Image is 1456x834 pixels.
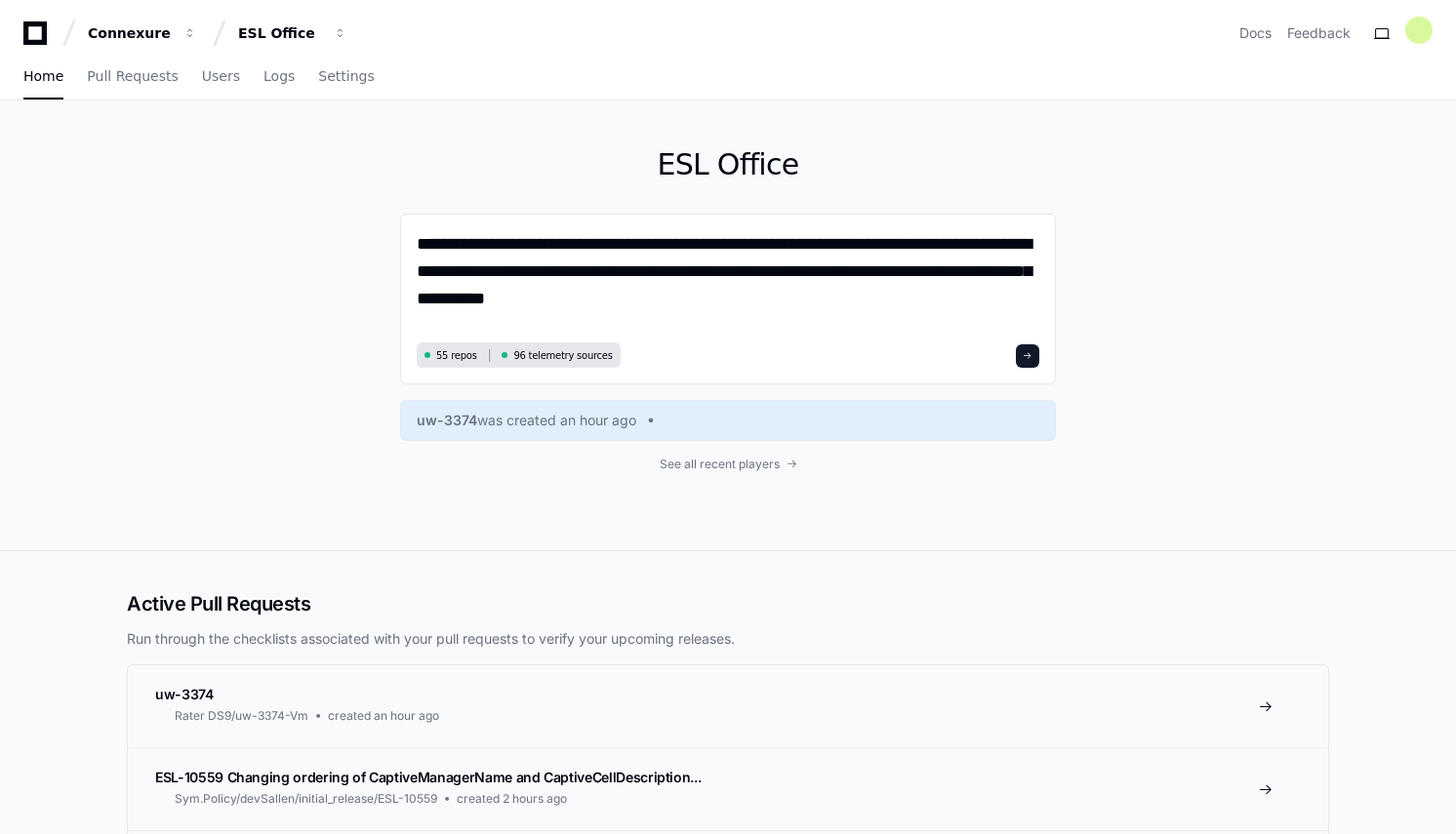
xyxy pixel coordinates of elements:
[230,16,355,51] button: ESL Office
[1287,23,1351,43] button: Feedback
[238,23,322,43] div: ESL Office
[87,55,178,99] a: Pull Requests
[23,70,63,82] span: Home
[175,708,308,724] span: Rater DS9/uw-3374-Vm
[175,791,437,807] span: Sym.Policy/devSallen/initial_release/ESL-10559
[88,23,172,43] div: Connexure
[660,457,780,472] span: See all recent players
[318,55,374,99] a: Settings
[400,457,1056,472] a: See all recent players
[202,55,240,99] a: Users
[417,411,1039,430] a: uw-3374was created an hour ago
[127,629,1329,649] p: Run through the checklists associated with your pull requests to verify your upcoming releases.
[80,16,205,51] button: Connexure
[155,686,214,702] span: uw-3374
[202,70,240,82] span: Users
[328,708,439,724] span: created an hour ago
[436,348,477,363] span: 55 repos
[417,411,477,430] span: uw-3374
[128,747,1328,830] a: ESL-10559 Changing ordering of CaptiveManagerName and CaptiveCellDescription...Sym.Policy/devSall...
[318,70,374,82] span: Settings
[513,348,612,363] span: 96 telemetry sources
[23,55,63,99] a: Home
[1239,23,1272,43] a: Docs
[155,769,701,785] span: ESL-10559 Changing ordering of CaptiveManagerName and CaptiveCellDescription...
[400,147,1056,182] h1: ESL Office
[263,55,295,99] a: Logs
[128,665,1328,747] a: uw-3374Rater DS9/uw-3374-Vmcreated an hour ago
[127,590,1329,617] h2: Active Pull Requests
[457,791,567,807] span: created 2 hours ago
[477,411,636,430] span: was created an hour ago
[87,70,178,82] span: Pull Requests
[263,70,295,82] span: Logs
